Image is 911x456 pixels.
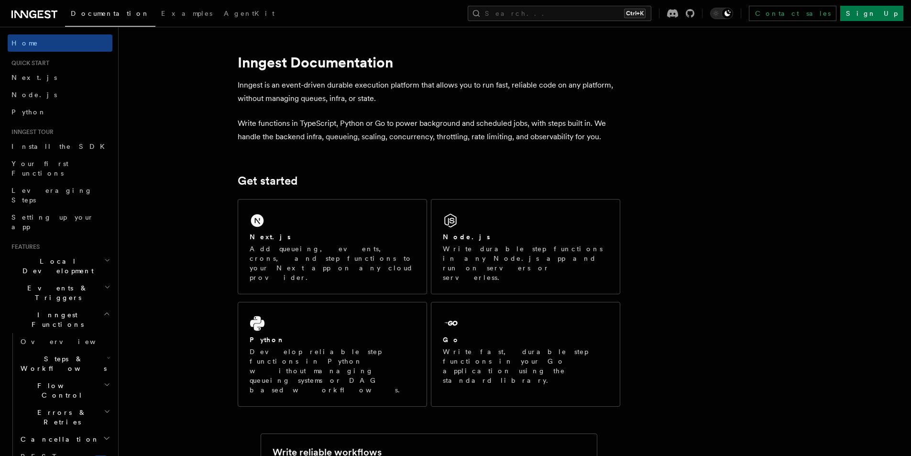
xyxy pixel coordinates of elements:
span: Leveraging Steps [11,187,92,204]
a: Node.jsWrite durable step functions in any Node.js app and run on servers or serverless. [431,199,620,294]
h2: Python [250,335,285,345]
span: Flow Control [17,381,104,400]
button: Inngest Functions [8,306,112,333]
a: Node.js [8,86,112,103]
span: Overview [21,338,119,345]
button: Toggle dark mode [710,8,733,19]
a: Leveraging Steps [8,182,112,209]
a: Contact sales [749,6,836,21]
button: Steps & Workflows [17,350,112,377]
button: Cancellation [17,431,112,448]
p: Write fast, durable step functions in your Go application using the standard library. [443,347,608,385]
h2: Node.js [443,232,490,242]
button: Flow Control [17,377,112,404]
a: Your first Functions [8,155,112,182]
button: Errors & Retries [17,404,112,431]
span: Python [11,108,46,116]
span: Events & Triggers [8,283,104,302]
span: Errors & Retries [17,408,104,427]
a: Setting up your app [8,209,112,235]
button: Search...Ctrl+K [468,6,651,21]
p: Write durable step functions in any Node.js app and run on servers or serverless. [443,244,608,282]
a: Examples [155,3,218,26]
span: Node.js [11,91,57,99]
a: Home [8,34,112,52]
p: Write functions in TypeScript, Python or Go to power background and scheduled jobs, with steps bu... [238,117,620,144]
a: Documentation [65,3,155,27]
a: Overview [17,333,112,350]
span: Local Development [8,256,104,276]
a: Get started [238,174,297,188]
button: Local Development [8,253,112,279]
span: Steps & Workflows [17,354,107,373]
kbd: Ctrl+K [624,9,646,18]
a: Python [8,103,112,121]
span: Cancellation [17,434,99,444]
span: Quick start [8,59,49,67]
span: Your first Functions [11,160,68,177]
span: Inngest tour [8,128,54,136]
span: Install the SDK [11,143,110,150]
span: Next.js [11,74,57,81]
a: Next.js [8,69,112,86]
h2: Next.js [250,232,291,242]
span: Home [11,38,38,48]
span: Features [8,243,40,251]
p: Add queueing, events, crons, and step functions to your Next app on any cloud provider. [250,244,415,282]
p: Develop reliable step functions in Python without managing queueing systems or DAG based workflows. [250,347,415,395]
a: Next.jsAdd queueing, events, crons, and step functions to your Next app on any cloud provider. [238,199,427,294]
a: PythonDevelop reliable step functions in Python without managing queueing systems or DAG based wo... [238,302,427,407]
h2: Go [443,335,460,345]
a: AgentKit [218,3,280,26]
h1: Inngest Documentation [238,54,620,71]
a: GoWrite fast, durable step functions in your Go application using the standard library. [431,302,620,407]
span: AgentKit [224,10,274,17]
span: Inngest Functions [8,310,103,329]
button: Events & Triggers [8,279,112,306]
span: Examples [161,10,212,17]
span: Documentation [71,10,150,17]
span: Setting up your app [11,213,94,231]
p: Inngest is an event-driven durable execution platform that allows you to run fast, reliable code ... [238,78,620,105]
a: Sign Up [840,6,903,21]
a: Install the SDK [8,138,112,155]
